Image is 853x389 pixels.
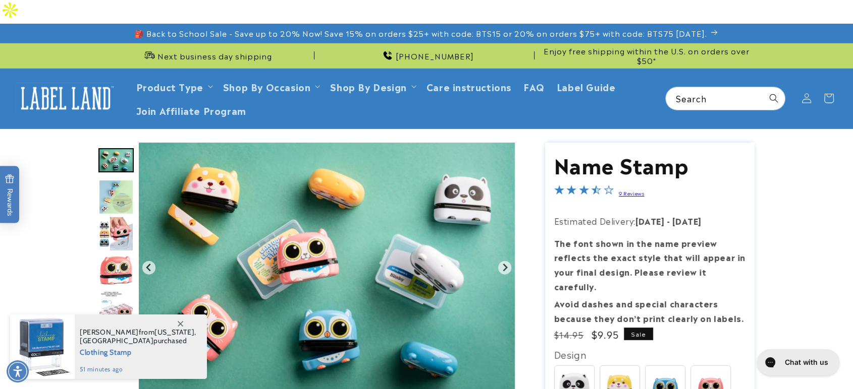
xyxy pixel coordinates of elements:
a: Shop By Design [330,80,406,93]
strong: [DATE] [635,215,665,227]
a: Care instructions [420,75,517,98]
span: 51 minutes ago [80,365,196,374]
strong: - [667,215,670,227]
div: Announcement [318,43,535,68]
div: Design [554,346,746,362]
div: Go to slide 6 [98,216,134,251]
div: Go to slide 4 [98,143,134,178]
h1: Name Stamp [554,151,746,177]
button: Previous slide [142,261,156,275]
span: Clothing Stamp [80,345,196,358]
span: Care instructions [426,81,511,92]
a: 🎒 Back to School Sale - Save up to 20% Now! Save 15% on orders $25+ with code: BTS15 or 20% on or... [98,24,755,43]
summary: Shop By Design [324,75,420,98]
div: Accessibility Menu [7,360,29,382]
strong: Avoid dashes and special characters because they don’t print clearly on labels. [554,297,744,324]
span: 3.3-star overall rating [554,186,614,198]
span: 🎒 Back to School Sale - Save up to 20% Now! Save 15% on orders $25+ with code: BTS15 or 20% on or... [134,28,707,38]
a: Product Type [136,80,203,93]
img: Label Land [15,83,116,114]
span: Shop By Occasion [223,81,311,92]
img: null [98,148,134,172]
span: [US_STATE] [154,328,194,337]
a: FAQ [517,75,551,98]
summary: Product Type [130,75,217,98]
span: [GEOGRAPHIC_DATA] [80,336,153,345]
div: Announcement [98,43,314,68]
span: Next business day shipping [157,51,272,61]
span: from , purchased [80,328,196,345]
div: Announcement [98,24,755,43]
s: Previous price was $14.95 [554,329,584,341]
img: null [98,216,133,251]
span: Rewards [5,174,15,216]
summary: Shop By Occasion [217,75,325,98]
span: Enjoy free shipping within the U.S. on orders over $50* [539,46,755,66]
span: [PHONE_NUMBER] [396,51,474,61]
img: null [98,255,134,286]
span: $9.95 [592,328,619,341]
strong: [DATE] [672,215,702,227]
p: Estimated Delivery: [554,214,746,228]
span: FAQ [523,81,545,92]
span: Join Affiliate Program [136,104,246,116]
div: Announcement [539,43,755,68]
iframe: Sign Up via Text for Offers [8,308,128,339]
a: Label Land [12,79,120,118]
button: Search [763,87,785,109]
a: 9 Reviews - open in a new tab [619,189,644,197]
strong: The font shown in the name preview reflects the exact style that will appear in your final design... [554,237,745,292]
div: Go to slide 8 [98,290,134,325]
img: null [98,179,134,215]
span: Label Guide [557,81,616,92]
div: Go to slide 7 [98,253,134,288]
span: Sale [624,328,653,340]
a: Join Affiliate Program [130,98,252,122]
div: Go to slide 5 [98,179,134,215]
button: Next slide [498,261,512,275]
img: null [98,291,134,323]
a: Label Guide [551,75,622,98]
iframe: Gorgias live chat messenger [752,346,843,379]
